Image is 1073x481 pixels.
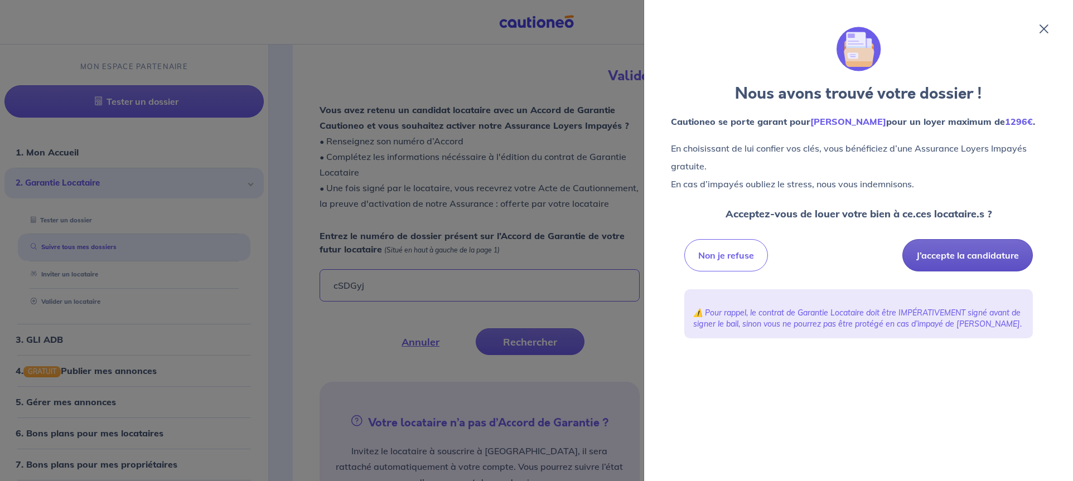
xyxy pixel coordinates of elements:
em: [PERSON_NAME] [810,116,886,127]
strong: Acceptez-vous de louer votre bien à ce.ces locataire.s ? [726,207,992,220]
p: En choisissant de lui confier vos clés, vous bénéficiez d’une Assurance Loyers Impayés gratuite. ... [671,139,1046,193]
button: Non je refuse [684,239,768,271]
em: 1296€ [1005,116,1033,127]
strong: Nous avons trouvé votre dossier ! [735,82,982,105]
img: illu_folder.svg [837,27,881,71]
button: J’accepte la candidature [902,239,1033,271]
p: ⚠️ Pour rappel, le contrat de Garantie Locataire doit être IMPÉRATIVEMENT signé avant de signer l... [693,307,1024,329]
strong: Cautioneo se porte garant pour pour un loyer maximum de . [671,116,1035,127]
